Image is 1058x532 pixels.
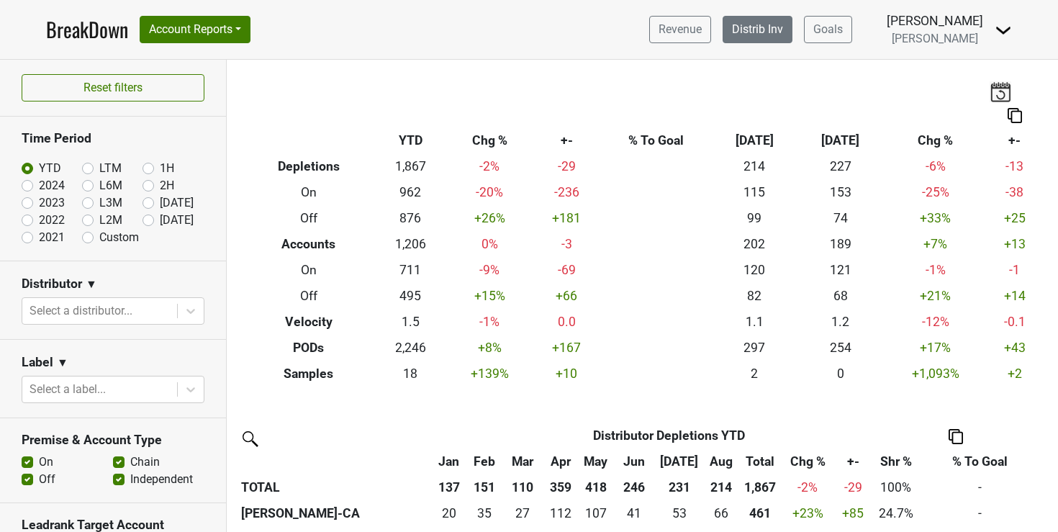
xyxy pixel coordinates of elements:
td: -20 % [446,180,533,206]
th: YTD [374,128,446,154]
span: [PERSON_NAME] [892,32,978,45]
th: Apr: activate to sort column ascending [543,448,578,474]
td: -6 % [884,154,987,180]
th: Distributor Depletions YTD [466,423,872,448]
th: Depletions [243,154,375,180]
th: % To Goal [601,128,712,154]
h3: Distributor [22,276,82,292]
th: Jul: activate to sort column ascending [655,448,703,474]
th: Total: activate to sort column ascending [739,448,781,474]
td: -0.1 [987,309,1042,335]
th: On [243,180,375,206]
td: 0 [797,361,884,387]
td: +8 % [446,335,533,361]
td: -13 [987,154,1042,180]
td: +13 [987,232,1042,258]
td: +181 [533,206,601,232]
th: May: activate to sort column ascending [578,448,613,474]
th: [DATE] [712,128,798,154]
td: +23 % [781,500,834,526]
td: 0.0 [533,309,601,335]
div: 66 [707,504,736,523]
td: 68 [797,283,884,309]
td: 82 [712,283,798,309]
td: -29 [533,154,601,180]
label: L3M [99,194,122,212]
td: 2,246 [374,335,446,361]
h3: Premise & Account Type [22,433,204,448]
th: [PERSON_NAME]-CA [238,500,432,526]
td: 111.83 [543,500,578,526]
label: [DATE] [160,194,194,212]
th: 359 [543,474,578,500]
td: 189 [797,232,884,258]
td: 20.25 [432,500,466,526]
th: Chg % [884,128,987,154]
td: 121 [797,258,884,284]
td: +14 [987,283,1042,309]
td: 1,206 [374,232,446,258]
label: YTD [39,160,61,177]
th: 137 [432,474,466,500]
td: 18 [374,361,446,387]
td: 153 [797,180,884,206]
th: 418 [578,474,613,500]
a: Distrib Inv [723,16,792,43]
td: -1 [987,258,1042,284]
td: +15 % [446,283,533,309]
th: Accounts [243,232,375,258]
td: 202 [712,232,798,258]
th: Feb: activate to sort column ascending [466,448,502,474]
td: 35.24 [466,500,502,526]
span: ▼ [86,276,97,293]
td: +17 % [884,335,987,361]
a: Goals [804,16,852,43]
td: +26 % [446,206,533,232]
label: Independent [130,471,193,488]
td: 74 [797,206,884,232]
td: 876 [374,206,446,232]
div: 41 [617,504,651,523]
th: Samples [243,361,375,387]
label: Off [39,471,55,488]
td: 254 [797,335,884,361]
span: ▼ [57,354,68,371]
td: 100% [872,474,921,500]
td: -236 [533,180,601,206]
td: - [921,500,1040,526]
td: -69 [533,258,601,284]
td: +167 [533,335,601,361]
label: L6M [99,177,122,194]
th: 214 [703,474,739,500]
td: +25 [987,206,1042,232]
th: Jan: activate to sort column ascending [432,448,466,474]
h3: Time Period [22,131,204,146]
label: Custom [99,229,139,246]
td: 1.5 [374,309,446,335]
td: -38 [987,180,1042,206]
td: 120 [712,258,798,284]
a: Revenue [649,16,711,43]
img: Copy to clipboard [949,429,963,444]
td: +7 % [884,232,987,258]
img: filter [238,426,261,449]
td: 106.74 [578,500,613,526]
button: Account Reports [140,16,250,43]
td: 26.67 [502,500,544,526]
th: On [243,258,375,284]
a: BreakDown [46,14,128,45]
span: -29 [844,480,862,495]
label: 2H [160,177,174,194]
th: Off [243,283,375,309]
div: 20 [435,504,462,523]
h3: Label [22,355,53,370]
div: [PERSON_NAME] [887,12,983,30]
th: 1,867 [739,474,781,500]
label: L2M [99,212,122,229]
td: 1.1 [712,309,798,335]
td: - [921,474,1040,500]
td: 711 [374,258,446,284]
td: +66 [533,283,601,309]
th: TOTAL [238,474,432,500]
th: Shr %: activate to sort column ascending [872,448,921,474]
